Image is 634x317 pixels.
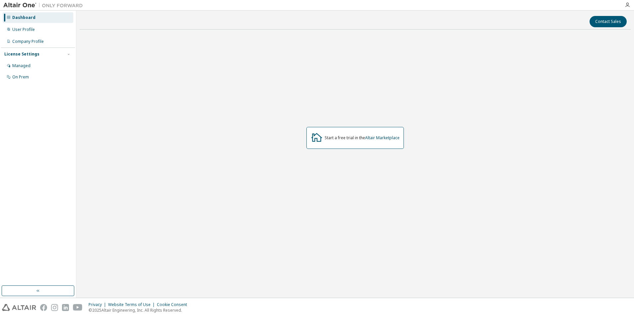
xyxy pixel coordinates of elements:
div: On Prem [12,74,29,80]
img: altair_logo.svg [2,304,36,311]
button: Contact Sales [590,16,627,27]
div: Start a free trial in the [325,135,400,141]
a: Altair Marketplace [365,135,400,141]
div: Managed [12,63,31,68]
div: Cookie Consent [157,302,191,307]
img: facebook.svg [40,304,47,311]
img: Altair One [3,2,86,9]
p: © 2025 Altair Engineering, Inc. All Rights Reserved. [89,307,191,313]
img: youtube.svg [73,304,83,311]
img: linkedin.svg [62,304,69,311]
div: Privacy [89,302,108,307]
div: User Profile [12,27,35,32]
div: Website Terms of Use [108,302,157,307]
img: instagram.svg [51,304,58,311]
div: License Settings [4,52,39,57]
div: Dashboard [12,15,35,20]
div: Company Profile [12,39,44,44]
